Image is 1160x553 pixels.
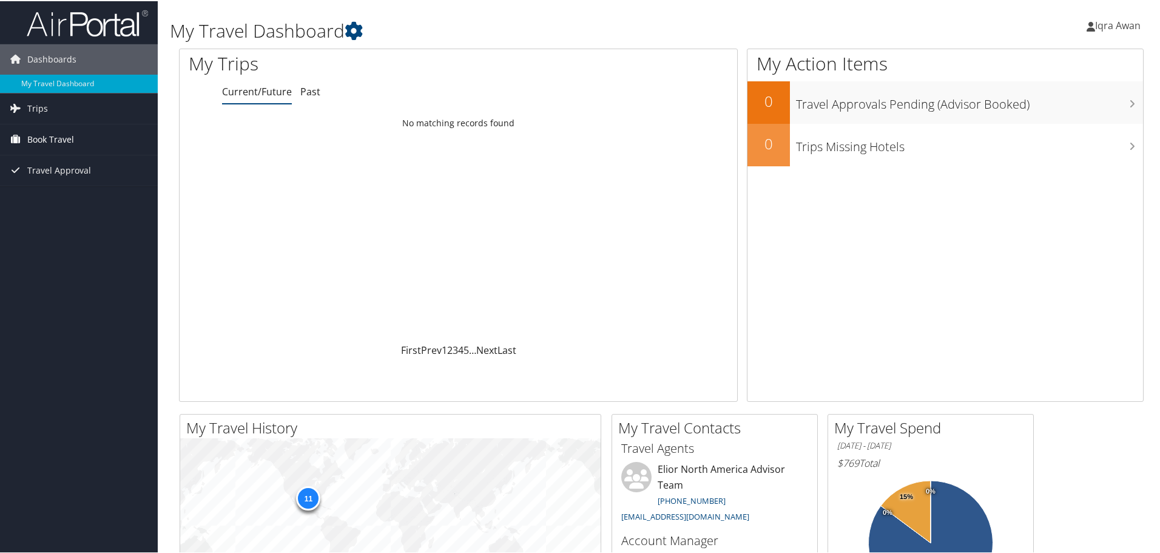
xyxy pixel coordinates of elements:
[401,342,421,356] a: First
[837,455,859,469] span: $769
[27,154,91,185] span: Travel Approval
[180,111,737,133] td: No matching records found
[837,455,1024,469] h6: Total
[186,416,601,437] h2: My Travel History
[300,84,320,97] a: Past
[1095,18,1141,31] span: Iqra Awan
[747,132,790,153] h2: 0
[464,342,469,356] a: 5
[747,50,1143,75] h1: My Action Items
[621,531,808,548] h3: Account Manager
[27,43,76,73] span: Dashboards
[476,342,497,356] a: Next
[900,492,913,500] tspan: 15%
[497,342,516,356] a: Last
[926,487,936,494] tspan: 0%
[189,50,496,75] h1: My Trips
[747,90,790,110] h2: 0
[747,123,1143,165] a: 0Trips Missing Hotels
[296,485,320,509] div: 11
[469,342,476,356] span: …
[27,92,48,123] span: Trips
[27,8,148,36] img: airportal-logo.png
[658,494,726,505] a: [PHONE_NUMBER]
[883,508,892,515] tspan: 0%
[447,342,453,356] a: 2
[837,439,1024,450] h6: [DATE] - [DATE]
[453,342,458,356] a: 3
[170,17,825,42] h1: My Travel Dashboard
[442,342,447,356] a: 1
[458,342,464,356] a: 4
[796,89,1143,112] h3: Travel Approvals Pending (Advisor Booked)
[747,80,1143,123] a: 0Travel Approvals Pending (Advisor Booked)
[421,342,442,356] a: Prev
[796,131,1143,154] h3: Trips Missing Hotels
[1087,6,1153,42] a: Iqra Awan
[618,416,817,437] h2: My Travel Contacts
[615,461,814,526] li: Elior North America Advisor Team
[621,439,808,456] h3: Travel Agents
[621,510,749,521] a: [EMAIL_ADDRESS][DOMAIN_NAME]
[222,84,292,97] a: Current/Future
[27,123,74,154] span: Book Travel
[834,416,1033,437] h2: My Travel Spend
